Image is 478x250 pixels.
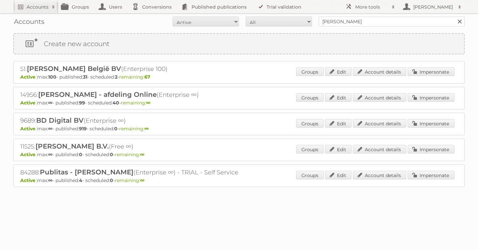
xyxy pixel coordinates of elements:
[48,177,52,183] strong: ∞
[79,177,82,183] strong: 4
[20,168,253,177] h2: 84288: (Enterprise ∞) - TRIAL - Self Service
[48,126,52,132] strong: ∞
[27,4,48,10] h2: Accounts
[325,145,352,154] a: Edit
[353,93,406,102] a: Account details
[20,91,253,99] h2: 14956: (Enterprise ∞)
[408,119,454,128] a: Impersonate
[355,4,388,10] h2: More tools
[20,152,458,157] p: max: - published: - scheduled: -
[121,100,150,106] span: remaining:
[325,171,352,179] a: Edit
[115,74,118,80] strong: 2
[79,100,85,106] strong: 99
[36,116,84,124] span: BD Digital BV
[408,145,454,154] a: Impersonate
[36,142,109,150] span: [PERSON_NAME] B.V.
[20,152,37,157] span: Active
[20,100,37,106] span: Active
[20,177,458,183] p: max: - published: - scheduled: -
[325,93,352,102] a: Edit
[296,171,324,179] a: Groups
[325,119,352,128] a: Edit
[20,65,253,73] h2: 51: (Enterprise 100)
[119,126,149,132] span: remaining:
[325,67,352,76] a: Edit
[48,74,56,80] strong: 100
[115,152,144,157] span: remaining:
[20,74,37,80] span: Active
[353,145,406,154] a: Account details
[20,126,37,132] span: Active
[296,119,324,128] a: Groups
[115,177,144,183] span: remaining:
[48,100,52,106] strong: ∞
[119,74,150,80] span: remaining:
[140,152,144,157] strong: ∞
[144,74,150,80] strong: 67
[353,171,406,179] a: Account details
[353,119,406,128] a: Account details
[353,67,406,76] a: Account details
[408,93,454,102] a: Impersonate
[408,67,454,76] a: Impersonate
[296,93,324,102] a: Groups
[113,100,119,106] strong: 40
[40,168,133,176] span: Publitas - [PERSON_NAME]
[48,152,52,157] strong: ∞
[140,177,144,183] strong: ∞
[14,34,464,54] a: Create new account
[296,67,324,76] a: Groups
[408,171,454,179] a: Impersonate
[20,142,253,151] h2: 11525: (Free ∞)
[110,152,113,157] strong: 0
[27,65,121,73] span: [PERSON_NAME] België BV
[296,145,324,154] a: Groups
[79,152,82,157] strong: 0
[412,4,455,10] h2: [PERSON_NAME]
[20,126,458,132] p: max: - published: - scheduled: -
[146,100,150,106] strong: ∞
[20,116,253,125] h2: 9689: (Enterprise ∞)
[20,177,37,183] span: Active
[38,91,157,98] span: [PERSON_NAME] - afdeling Online
[20,100,458,106] p: max: - published: - scheduled: -
[144,126,149,132] strong: ∞
[110,177,113,183] strong: 0
[83,74,87,80] strong: 31
[114,126,118,132] strong: 0
[20,74,458,80] p: max: - published: - scheduled: -
[79,126,87,132] strong: 919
